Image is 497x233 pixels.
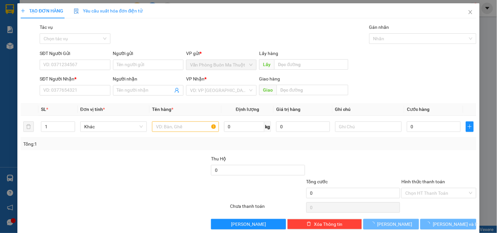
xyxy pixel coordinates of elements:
div: Chưa thanh toán [229,203,305,214]
img: icon [74,9,79,14]
button: deleteXóa Thông tin [287,219,362,229]
button: [PERSON_NAME] [211,219,286,229]
span: close [468,9,473,15]
label: Hình thức thanh toán [401,179,445,184]
span: Định lượng [236,107,259,112]
label: Tác vụ [40,25,53,30]
input: Dọc đường [277,85,348,95]
span: Lấy [259,59,275,70]
input: Ghi Chú [335,121,402,132]
input: VD: Bàn, Ghế [152,121,219,132]
div: Người gửi [113,50,183,57]
span: Xóa Thông tin [314,221,342,228]
span: Tên hàng [152,107,173,112]
span: loading [426,222,433,226]
span: user-add [174,88,180,93]
span: Giao hàng [259,76,280,81]
span: VP Nhận [186,76,204,81]
span: kg [264,121,271,132]
button: [PERSON_NAME] [363,219,419,229]
button: [PERSON_NAME] và In [421,219,476,229]
span: TẠO ĐƠN HÀNG [21,8,63,13]
span: plus [466,124,473,129]
span: Giao [259,85,277,95]
span: [PERSON_NAME] và In [433,221,479,228]
div: Người nhận [113,75,183,82]
span: plus [21,9,25,13]
span: Thu Hộ [211,156,226,161]
span: delete [307,222,311,227]
th: Ghi chú [333,103,404,116]
button: Close [461,3,480,22]
span: Yêu cầu xuất hóa đơn điện tử [74,8,143,13]
div: VP gửi [186,50,257,57]
span: [PERSON_NAME] [377,221,412,228]
input: 0 [276,121,330,132]
span: Đơn vị tính [80,107,105,112]
span: Giá trị hàng [276,107,300,112]
span: Văn Phòng Buôn Ma Thuột [190,60,253,70]
span: Cước hàng [407,107,430,112]
span: SL [41,107,46,112]
label: Gán nhãn [369,25,389,30]
span: Lấy hàng [259,51,278,56]
button: plus [466,121,474,132]
input: Dọc đường [275,59,348,70]
span: Khác [84,122,143,132]
span: [PERSON_NAME] [231,221,266,228]
button: delete [23,121,34,132]
span: Tổng cước [306,179,328,184]
div: SĐT Người Nhận [40,75,110,82]
span: loading [370,222,377,226]
div: Tổng: 1 [23,140,192,148]
div: SĐT Người Gửi [40,50,110,57]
